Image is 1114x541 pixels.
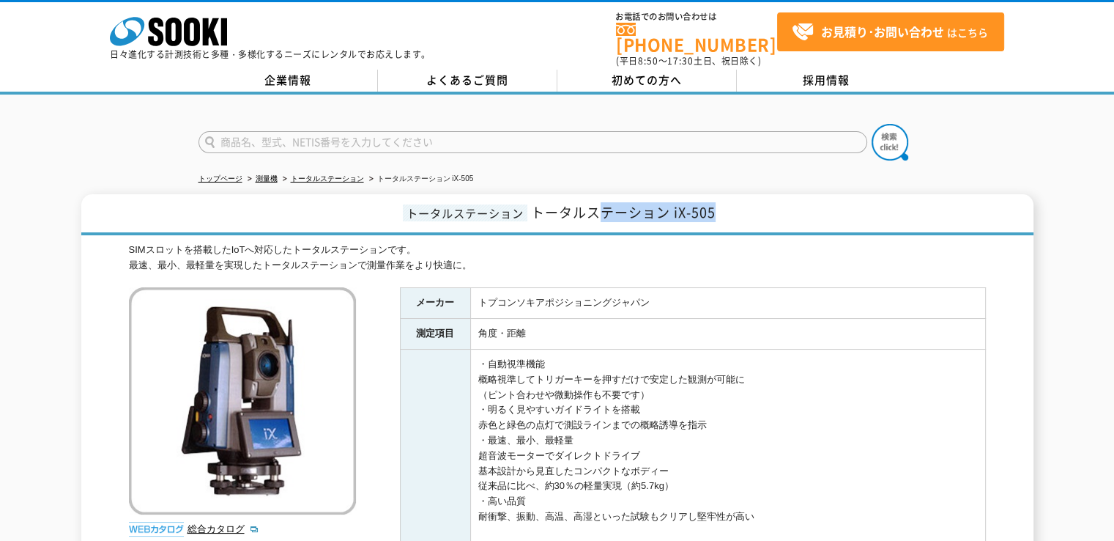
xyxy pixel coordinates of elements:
img: btn_search.png [872,124,908,161]
li: トータルステーション iX-505 [366,172,474,187]
th: 測定項目 [400,319,470,350]
span: (平日 ～ 土日、祝日除く) [616,54,761,67]
img: webカタログ [129,522,184,537]
span: 初めての方へ [612,72,682,88]
div: SIMスロットを搭載したIoTへ対応したトータルステーションです。 最速、最小、最軽量を実現したトータルステーションで測量作業をより快適に。 [129,243,986,273]
a: トップページ [198,174,242,183]
a: 初めての方へ [557,70,737,92]
span: お電話でのお問い合わせは [616,12,777,21]
span: トータルステーション [403,205,527,221]
p: 日々進化する計測技術と多種・多様化するニーズにレンタルでお応えします。 [110,50,431,59]
a: [PHONE_NUMBER] [616,23,777,53]
img: トータルステーション iX-505 [129,287,356,515]
strong: お見積り･お問い合わせ [821,23,944,40]
th: メーカー [400,288,470,319]
a: 総合カタログ [187,523,259,534]
span: トータルステーション iX-505 [531,202,716,222]
a: トータルステーション [291,174,364,183]
a: 企業情報 [198,70,378,92]
a: 採用情報 [737,70,916,92]
input: 商品名、型式、NETIS番号を入力してください [198,131,867,153]
span: 17:30 [667,54,694,67]
span: 8:50 [638,54,658,67]
a: よくあるご質問 [378,70,557,92]
span: はこちら [792,21,988,43]
a: お見積り･お問い合わせはこちら [777,12,1004,51]
td: 角度・距離 [470,319,985,350]
a: 測量機 [256,174,278,183]
td: トプコンソキアポジショニングジャパン [470,288,985,319]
